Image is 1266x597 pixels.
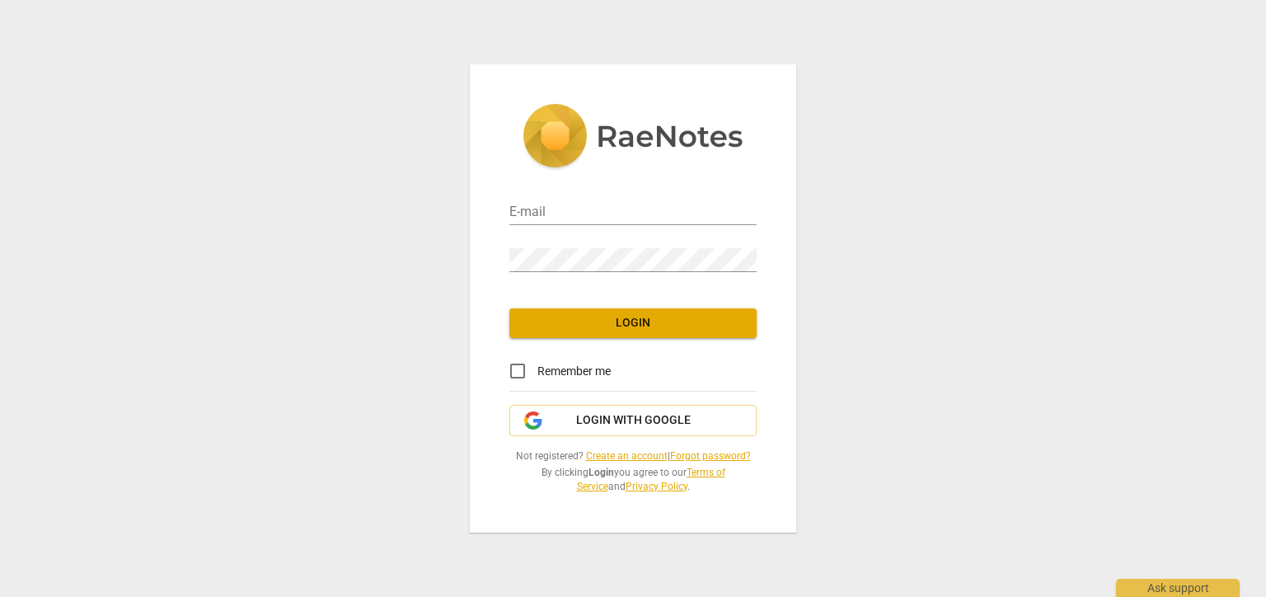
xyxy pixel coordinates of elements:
[1116,579,1240,597] div: Ask support
[586,450,668,462] a: Create an account
[626,481,687,492] a: Privacy Policy
[537,363,611,380] span: Remember me
[577,467,725,492] a: Terms of Service
[576,412,691,429] span: Login with Google
[588,467,614,478] b: Login
[670,450,751,462] a: Forgot password?
[509,405,757,436] button: Login with Google
[523,104,743,172] img: 5ac2273c67554f335776073100b6d88f.svg
[523,315,743,331] span: Login
[509,449,757,463] span: Not registered? |
[509,466,757,493] span: By clicking you agree to our and .
[509,308,757,338] button: Login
